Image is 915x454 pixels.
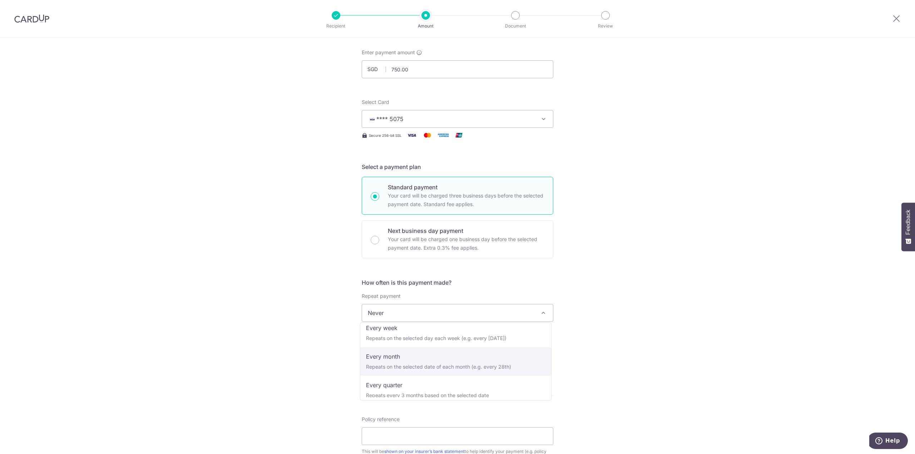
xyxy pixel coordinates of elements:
[362,60,553,78] input: 0.00
[362,99,389,105] span: translation missing: en.payables.payment_networks.credit_card.summary.labels.select_card
[362,416,400,423] label: Policy reference
[362,293,401,300] label: Repeat payment
[420,131,435,140] img: Mastercard
[367,66,386,73] span: SGD
[366,364,511,370] small: Repeats on the selected date of each month (e.g. every 28th)
[366,324,545,332] p: Every week
[362,49,415,56] span: Enter payment amount
[366,392,489,398] small: Repeats every 3 months based on the selected date
[388,183,544,191] p: Standard payment
[405,131,419,140] img: Visa
[14,14,49,23] img: CardUp
[366,381,545,389] p: Every quarter
[362,304,553,321] span: Never
[901,203,915,251] button: Feedback - Show survey
[362,278,553,287] h5: How often is this payment made?
[366,335,506,341] small: Repeats on the selected day each week (e.g. every [DATE])
[489,23,542,30] p: Document
[436,131,450,140] img: American Express
[388,235,544,252] p: Your card will be charged one business day before the selected payment date. Extra 0.3% fee applies.
[869,433,908,450] iframe: Opens a widget where you can find more information
[310,23,362,30] p: Recipient
[388,226,544,235] p: Next business day payment
[905,210,911,235] span: Feedback
[399,23,452,30] p: Amount
[368,117,376,122] img: VISA
[579,23,632,30] p: Review
[362,163,553,171] h5: Select a payment plan
[388,191,544,209] p: Your card will be charged three business days before the selected payment date. Standard fee appl...
[366,352,545,361] p: Every month
[369,133,402,138] span: Secure 256-bit SSL
[452,131,466,140] img: Union Pay
[384,449,465,454] a: shown on your insurer’s bank statement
